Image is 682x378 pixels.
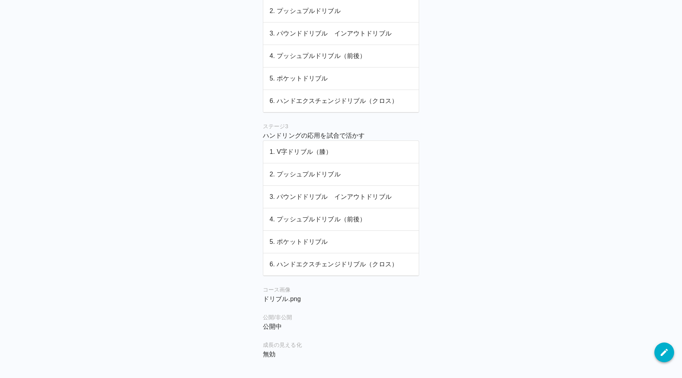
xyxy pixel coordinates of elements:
p: ハンドリングの応用を試合で活かす [263,131,419,140]
p: 2. プッシュプルドリブル [270,170,412,179]
p: 4. プッシュプルドリブル（前後） [270,51,412,61]
p: 5. ポケットドリブル [270,74,412,83]
p: 5. ポケットドリブル [270,237,412,247]
p: 公開中 [263,322,419,331]
p: 2. プッシュプルドリブル [270,6,412,16]
p: 4. プッシュプルドリブル（前後） [270,215,412,224]
h6: 公開/非公開 [263,313,419,322]
p: 無効 [263,350,419,359]
h6: コース画像 [263,286,419,294]
p: 6. ハンドエクスチェンジドリブル（クロス） [270,260,412,269]
p: 1. V字ドリブル（膝） [270,147,412,157]
p: 3. パウンドドリブル インアウトドリブル [270,192,412,202]
p: ドリブル.png [263,294,419,304]
p: 3. パウンドドリブル インアウトドリブル [270,29,412,38]
p: 6. ハンドエクスチェンジドリブル（クロス） [270,96,412,106]
h6: ステージ 3 [263,122,419,131]
h6: 成長の見える化 [263,341,419,350]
